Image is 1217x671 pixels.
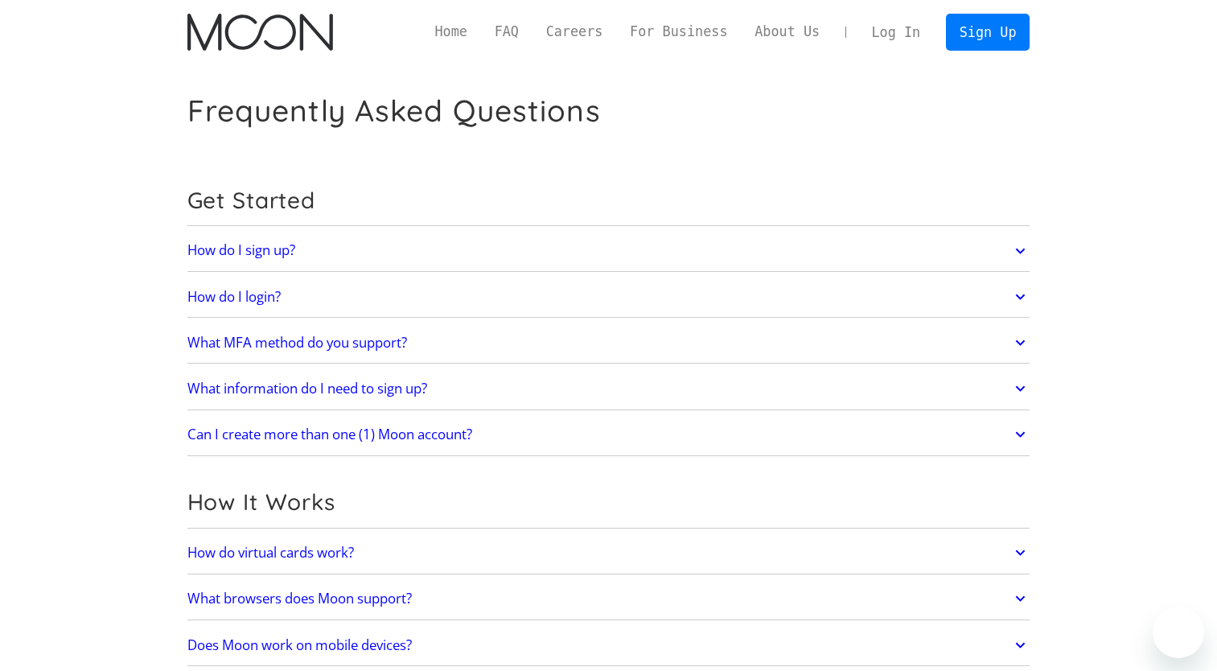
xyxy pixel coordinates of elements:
[532,22,616,42] a: Careers
[187,335,407,351] h2: What MFA method do you support?
[187,187,1030,214] h2: Get Started
[616,22,741,42] a: For Business
[187,418,1030,451] a: Can I create more than one (1) Moon account?
[187,488,1030,516] h2: How It Works
[187,426,472,443] h2: Can I create more than one (1) Moon account?
[187,591,412,607] h2: What browsers does Moon support?
[187,545,354,561] h2: How do virtual cards work?
[946,14,1030,50] a: Sign Up
[187,628,1030,662] a: Does Moon work on mobile devices?
[187,242,295,258] h2: How do I sign up?
[187,93,601,129] h1: Frequently Asked Questions
[187,637,412,653] h2: Does Moon work on mobile devices?
[187,289,281,305] h2: How do I login?
[481,22,532,42] a: FAQ
[187,582,1030,615] a: What browsers does Moon support?
[187,372,1030,405] a: What information do I need to sign up?
[187,326,1030,360] a: What MFA method do you support?
[187,381,427,397] h2: What information do I need to sign up?
[187,234,1030,268] a: How do I sign up?
[187,280,1030,314] a: How do I login?
[858,14,934,50] a: Log In
[187,14,333,51] img: Moon Logo
[421,22,481,42] a: Home
[187,536,1030,570] a: How do virtual cards work?
[741,22,833,42] a: About Us
[187,14,333,51] a: home
[1153,607,1204,658] iframe: Button to launch messaging window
